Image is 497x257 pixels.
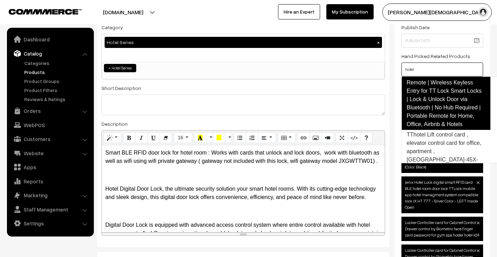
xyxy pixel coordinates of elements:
a: Product Filters [23,86,91,94]
a: COMMMERCE [9,7,70,15]
button: Link (CTRL+K) [297,132,310,143]
img: close [477,222,480,224]
span: Locker Controller card for Cabinet Control Drawer control by Biometric face finger card password ... [401,217,483,241]
input: Publish Date [401,34,483,48]
a: Marketing [9,189,91,201]
a: Orders [9,105,91,117]
a: Customers [9,133,91,145]
button: [PERSON_NAME][DEMOGRAPHIC_DATA] [382,3,492,21]
a: TThotel Lift control card , elevator control card for office, apartment , [GEOGRAPHIC_DATA]-45X-8... [402,130,490,173]
span: 16 [178,135,183,140]
img: close [477,181,480,184]
div: Hotel Series [105,37,382,48]
img: COMMMERCE [9,9,82,14]
button: Italic (CTRL+I) [135,132,148,143]
a: Smart TTLock Bluetooth Remote | Wireless Keyless Entry for TT Lock Smart Locks | Lock & Unlock Do... [401,69,490,130]
a: Products [23,68,91,76]
label: Publish Date [401,24,430,31]
p: Smart BLE RFID door lock for hotel room : Works with cards that unlock and lock doors, work with ... [105,149,381,165]
li: Hotel Series [104,64,136,72]
button: Code View [348,132,360,143]
a: WebPOS [9,119,91,131]
img: close [477,249,480,252]
button: Full Screen [336,132,348,143]
p: Hotel Digital Door Lock, the ultimate security solution your smart hotel rooms. With its cutting-... [105,185,381,201]
a: Settings [9,217,91,230]
span: × [108,65,111,71]
a: Reviews & Ratings [23,96,91,103]
a: Hire an Expert [278,4,320,19]
button: Bold (CTRL+B) [123,132,136,143]
a: Dashboard [9,33,91,45]
a: Website [9,147,91,159]
button: Style [104,132,121,143]
a: Product Groups [23,77,91,85]
button: Picture [309,132,322,143]
a: Catalog [9,47,91,60]
label: Category [101,24,123,31]
p: Digital Door Lock is equipped with advanced access control system where entire control available ... [105,221,381,246]
button: × [375,39,382,45]
button: Font Size [174,132,192,143]
span: jenix Hotel Lock digital smart RFID card BLE hotel room door lock TTLock mobile app hotel managme... [401,176,483,213]
button: Paragraph [258,132,276,143]
button: [DOMAIN_NAME] [79,3,168,21]
button: More Color [225,132,232,143]
a: Reports [9,175,91,188]
button: Underline (CTRL+U) [147,132,160,143]
a: Staff Management [9,203,91,216]
a: My Subscription [326,4,374,19]
a: Apps [9,161,91,173]
a: Categories [23,59,91,67]
input: Search products [401,63,483,76]
label: Hand Picked Related Products [401,52,470,60]
img: user [478,7,488,17]
button: More Color [206,132,213,143]
button: Unordered list (CTRL+SHIFT+NUM7) [234,132,246,143]
button: Table [278,132,295,143]
button: Video [321,132,334,143]
label: Description [101,120,128,127]
div: resize [102,232,385,235]
button: Help [360,132,373,143]
button: Ordered list (CTRL+SHIFT+NUM8) [246,132,258,143]
label: Short Description [101,84,141,92]
button: Remove Font Style (CTRL+\) [160,132,172,143]
button: Recent Color [194,132,206,143]
button: Background Color [213,132,225,143]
